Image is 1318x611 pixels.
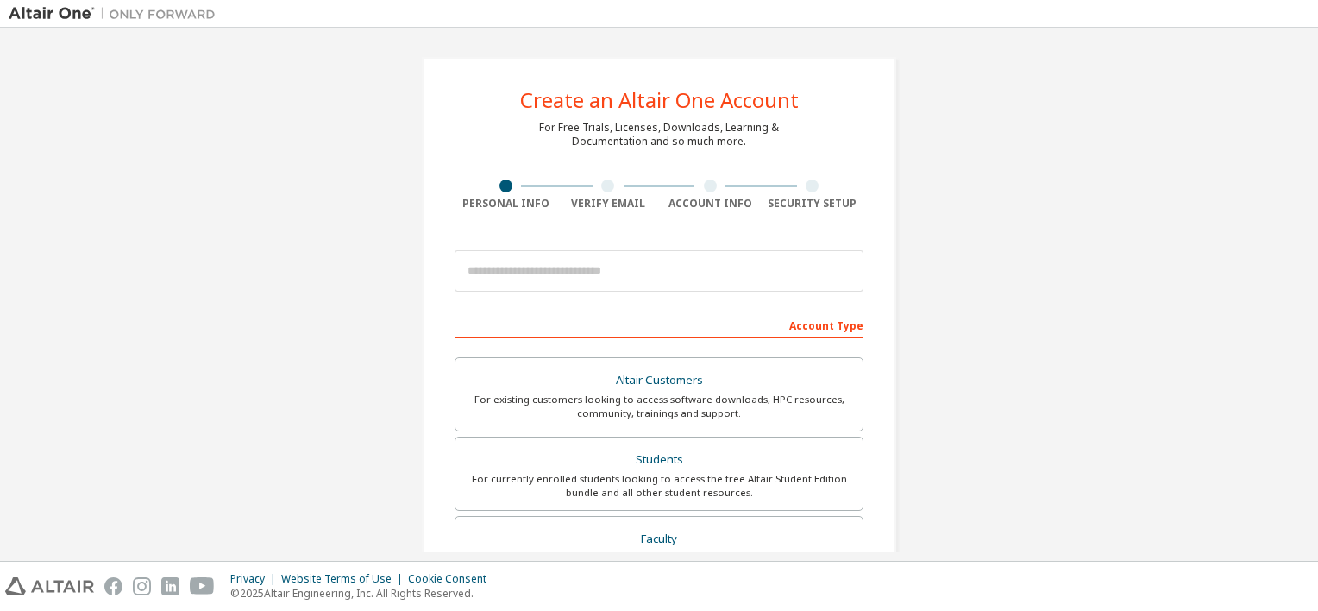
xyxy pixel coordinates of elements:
[161,577,179,595] img: linkedin.svg
[455,197,557,211] div: Personal Info
[9,5,224,22] img: Altair One
[520,90,799,110] div: Create an Altair One Account
[281,572,408,586] div: Website Terms of Use
[539,121,779,148] div: For Free Trials, Licenses, Downloads, Learning & Documentation and so much more.
[466,393,852,420] div: For existing customers looking to access software downloads, HPC resources, community, trainings ...
[762,197,864,211] div: Security Setup
[659,197,762,211] div: Account Info
[466,368,852,393] div: Altair Customers
[408,572,497,586] div: Cookie Consent
[466,472,852,500] div: For currently enrolled students looking to access the free Altair Student Edition bundle and all ...
[230,572,281,586] div: Privacy
[104,577,122,595] img: facebook.svg
[466,551,852,578] div: For faculty & administrators of academic institutions administering students and accessing softwa...
[466,527,852,551] div: Faculty
[133,577,151,595] img: instagram.svg
[230,586,497,601] p: © 2025 Altair Engineering, Inc. All Rights Reserved.
[455,311,863,338] div: Account Type
[466,448,852,472] div: Students
[557,197,660,211] div: Verify Email
[5,577,94,595] img: altair_logo.svg
[190,577,215,595] img: youtube.svg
